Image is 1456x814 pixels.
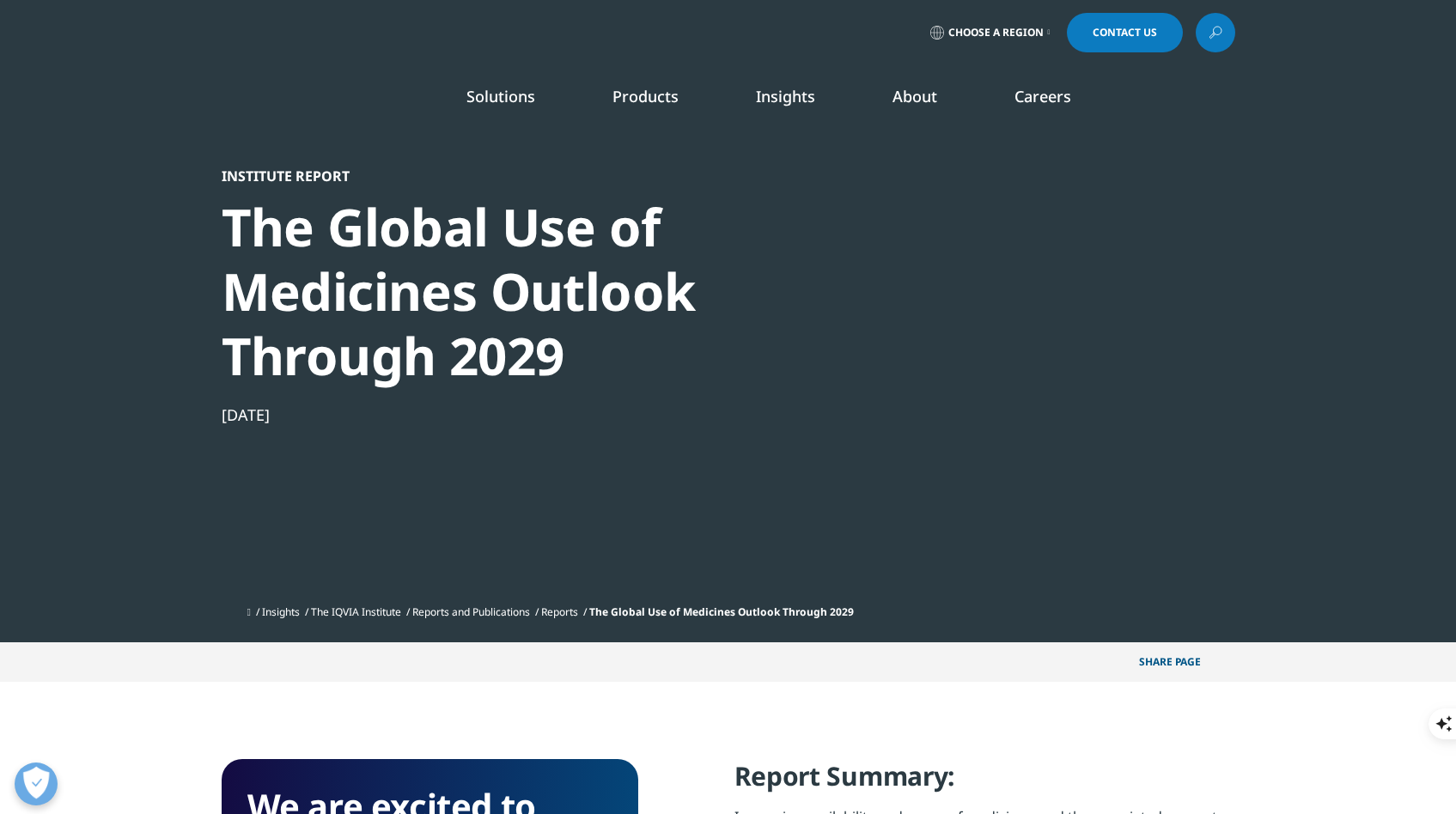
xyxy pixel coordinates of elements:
[466,86,535,106] a: Solutions
[366,60,1235,141] nav: Primary
[892,86,937,106] a: About
[262,604,300,619] a: Insights
[1093,27,1157,38] span: Contact Us
[222,404,811,425] div: [DATE]
[734,759,1235,806] h4: Report Summary:
[612,86,679,106] a: Products
[1067,13,1183,52] a: Contact Us
[412,604,530,619] a: Reports and Publications
[222,167,811,185] div: Institute Report
[541,604,578,619] a: Reports
[1126,642,1235,682] button: Share PAGEShare PAGE
[1126,642,1235,682] p: Share PAGE
[1014,86,1071,106] a: Careers
[15,762,58,805] button: 打开偏好
[589,604,854,619] span: The Global Use of Medicines Outlook Through 2029
[948,26,1044,39] span: Choose a Region
[222,195,811,388] div: The Global Use of Medicines Outlook Through 2029
[756,86,815,106] a: Insights
[311,604,401,619] a: The IQVIA Institute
